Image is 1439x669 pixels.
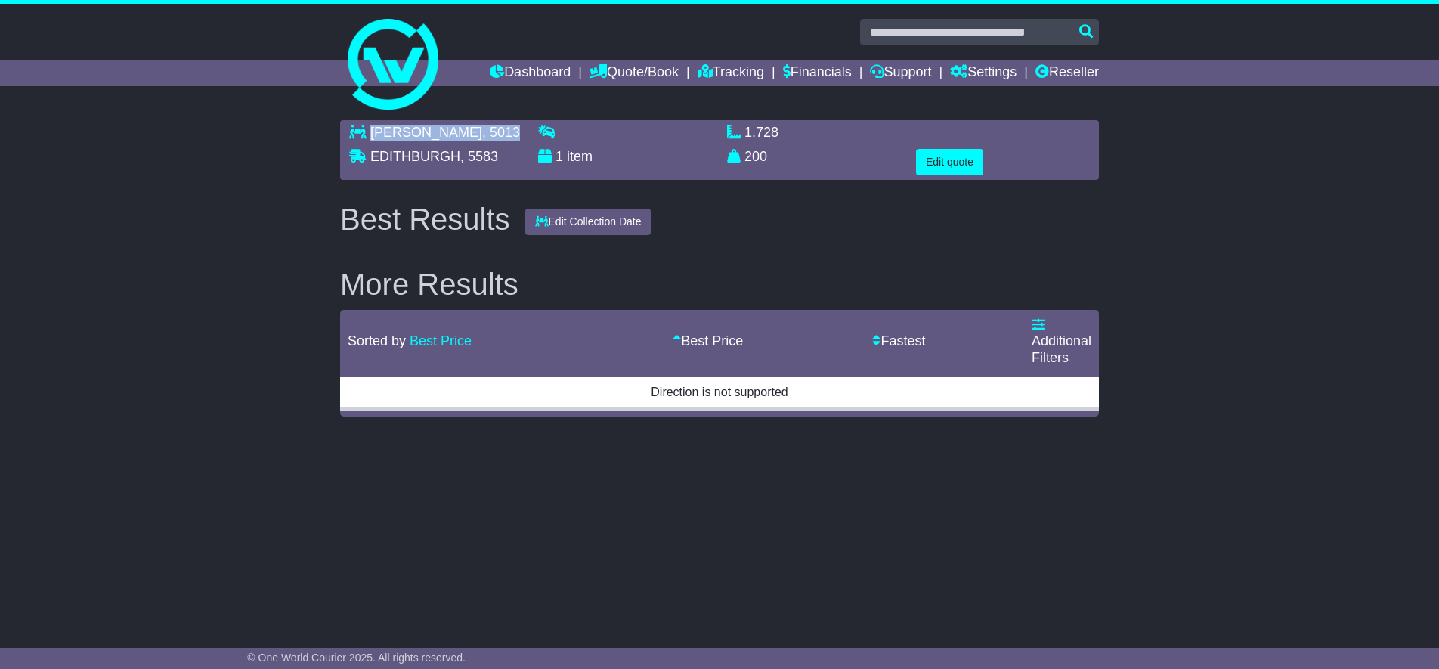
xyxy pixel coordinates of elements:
span: , 5583 [460,149,498,164]
a: Support [870,60,931,86]
span: , 5013 [482,125,520,140]
a: Fastest [872,333,925,348]
h2: More Results [340,268,1099,301]
span: © One World Courier 2025. All rights reserved. [247,652,466,664]
span: [PERSON_NAME] [370,125,482,140]
div: Best Results [333,203,518,236]
span: Sorted by [348,333,406,348]
a: Reseller [1035,60,1099,86]
span: item [567,149,593,164]
a: Best Price [673,333,743,348]
a: Best Price [410,333,472,348]
a: Settings [950,60,1017,86]
a: Dashboard [490,60,571,86]
td: Direction is not supported [340,376,1099,409]
span: 1 [555,149,563,164]
span: EDITHBURGH [370,149,460,164]
button: Edit quote [916,149,983,175]
span: 200 [744,149,767,164]
button: Edit Collection Date [525,209,651,235]
a: Financials [783,60,852,86]
a: Quote/Book [590,60,679,86]
span: 1.728 [744,125,778,140]
a: Additional Filters [1032,317,1091,365]
a: Tracking [698,60,764,86]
